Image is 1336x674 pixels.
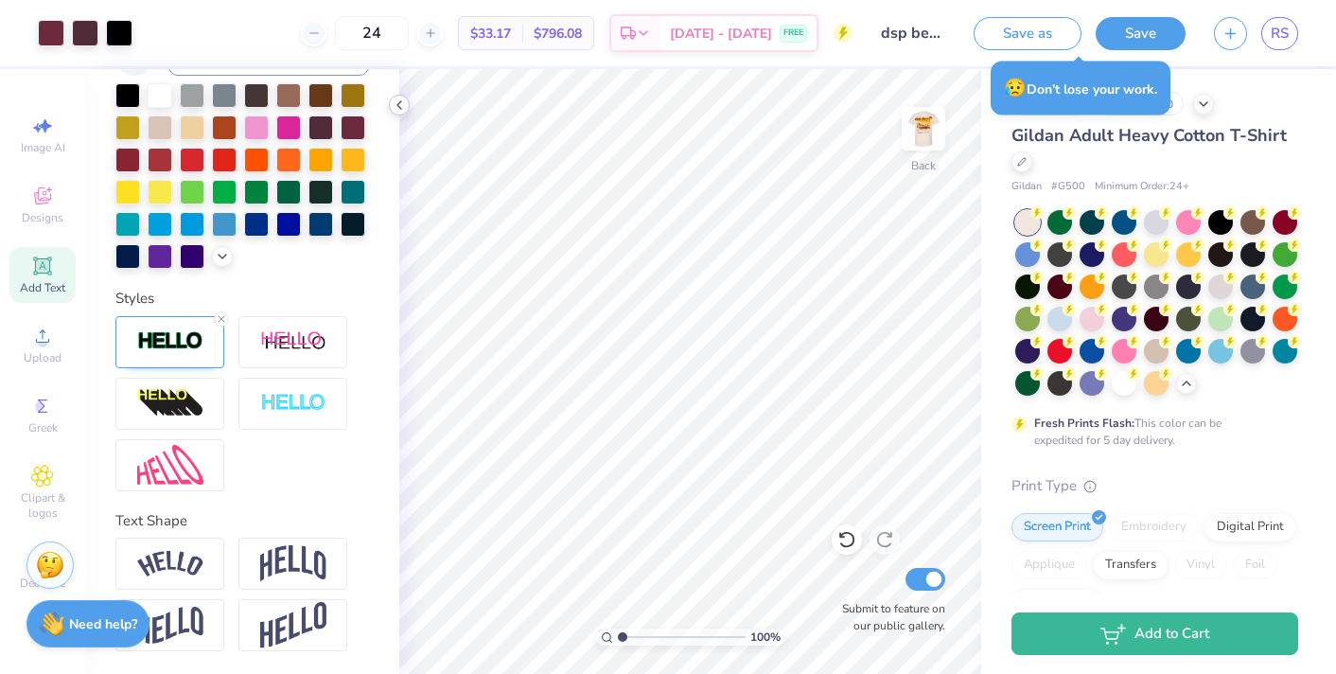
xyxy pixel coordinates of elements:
[470,24,511,44] span: $33.17
[534,24,582,44] span: $796.08
[9,490,76,521] span: Clipart & logos
[1109,513,1199,541] div: Embroidery
[1271,23,1289,44] span: RS
[991,62,1170,115] div: Don’t lose your work.
[905,110,942,148] img: Back
[137,445,203,486] img: Free Distort
[28,420,58,435] span: Greek
[1233,551,1277,579] div: Foil
[783,27,803,40] span: FREE
[24,350,62,365] span: Upload
[260,330,326,354] img: Shadow
[1051,179,1085,195] span: # G500
[1093,551,1169,579] div: Transfers
[1204,513,1296,541] div: Digital Print
[1011,551,1087,579] div: Applique
[867,14,959,52] input: Untitled Design
[21,140,65,155] span: Image AI
[260,602,326,648] img: Rise
[1261,17,1298,50] a: RS
[69,615,137,633] strong: Need help?
[22,210,63,225] span: Designs
[335,16,409,50] input: – –
[1011,124,1287,147] span: Gildan Adult Heavy Cotton T-Shirt
[911,157,936,174] div: Back
[115,288,369,310] div: Styles
[1011,179,1042,195] span: Gildan
[670,24,772,44] span: [DATE] - [DATE]
[260,393,326,415] img: Negative Space
[750,629,781,646] span: 100 %
[115,510,369,532] div: Text Shape
[1034,415,1267,449] div: This color can be expedited for 5 day delivery.
[1011,589,1103,617] div: Rhinestones
[137,607,203,644] img: Flag
[137,330,203,352] img: Stroke
[1011,475,1298,497] div: Print Type
[1004,76,1027,100] span: 😥
[260,545,326,581] img: Arch
[1011,612,1298,655] button: Add to Cart
[20,576,65,591] span: Decorate
[1011,513,1103,541] div: Screen Print
[1034,416,1134,431] strong: Fresh Prints Flash:
[1095,179,1189,195] span: Minimum Order: 24 +
[1096,17,1186,50] button: Save
[20,280,65,295] span: Add Text
[137,551,203,576] img: Arc
[974,17,1081,50] button: Save as
[137,388,203,418] img: 3d Illusion
[832,600,945,634] label: Submit to feature on our public gallery.
[1174,551,1227,579] div: Vinyl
